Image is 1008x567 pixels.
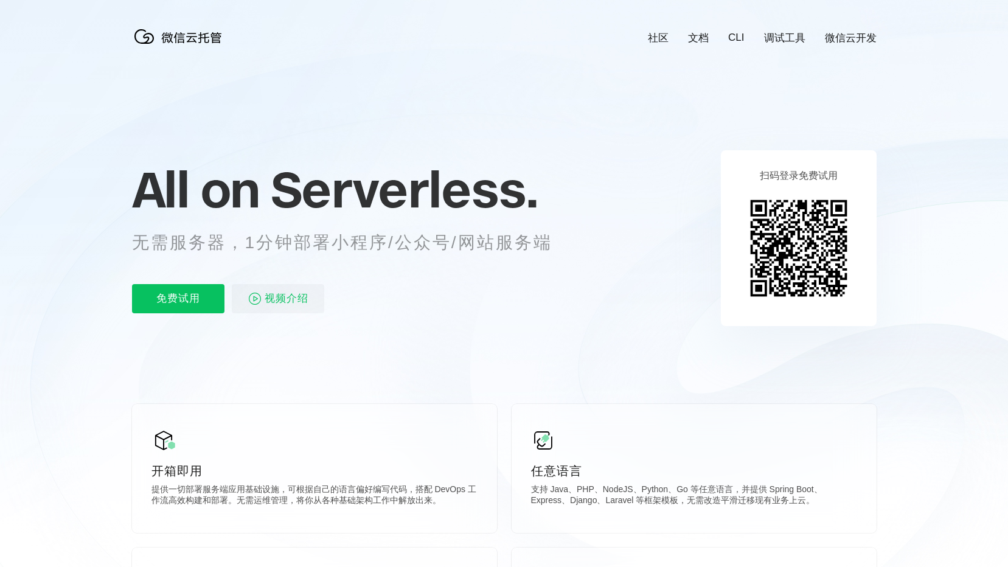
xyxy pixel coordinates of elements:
a: CLI [728,32,744,44]
p: 支持 Java、PHP、NodeJS、Python、Go 等任意语言，并提供 Spring Boot、Express、Django、Laravel 等框架模板，无需改造平滑迁移现有业务上云。 [531,484,857,509]
span: 视频介绍 [265,284,308,313]
span: All on [132,159,259,220]
a: 文档 [688,31,709,45]
p: 无需服务器，1分钟部署小程序/公众号/网站服务端 [132,231,575,255]
a: 微信云托管 [132,40,229,50]
p: 免费试用 [132,284,224,313]
p: 任意语言 [531,462,857,479]
img: video_play.svg [248,291,262,306]
a: 微信云开发 [825,31,877,45]
span: Serverless. [271,159,538,220]
a: 调试工具 [764,31,805,45]
p: 开箱即用 [151,462,478,479]
img: 微信云托管 [132,24,229,49]
p: 提供一切部署服务端应用基础设施，可根据自己的语言偏好编写代码，搭配 DevOps 工作流高效构建和部署。无需运维管理，将你从各种基础架构工作中解放出来。 [151,484,478,509]
a: 社区 [648,31,669,45]
p: 扫码登录免费试用 [760,170,838,183]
